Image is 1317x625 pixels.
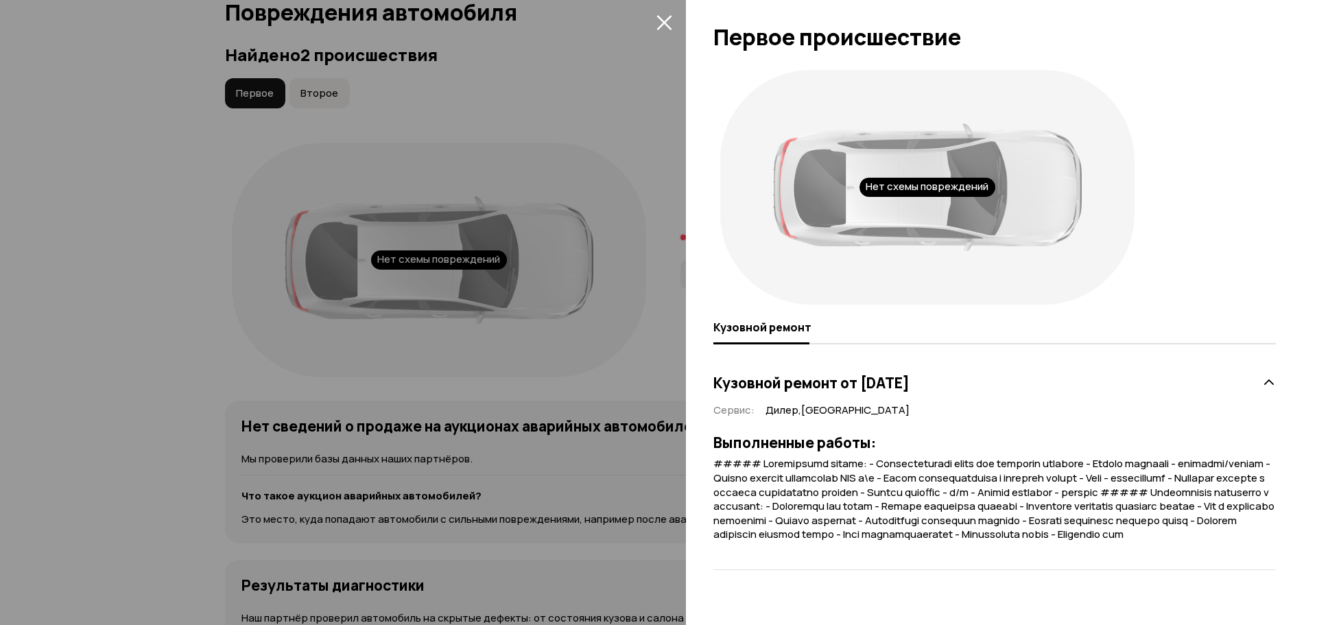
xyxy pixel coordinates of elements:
div: Нет схемы повреждений [859,178,995,197]
button: закрыть [653,11,675,33]
h3: Кузовной ремонт от [DATE] [713,374,910,392]
span: ##### Loremipsumd sitame: - Consecteturadi elits doe temporin utlabore - Etdolo magnaali - enimad... [713,456,1274,541]
span: Дилер , [GEOGRAPHIC_DATA] [766,403,910,418]
span: Сервис : [713,403,755,417]
span: Кузовной ремонт [713,320,811,334]
h3: Выполненные работы: [713,434,1276,451]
